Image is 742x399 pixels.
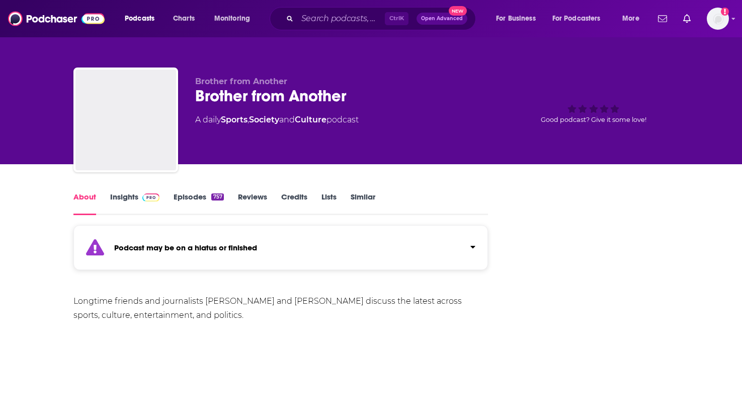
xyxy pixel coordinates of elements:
a: Similar [351,192,375,215]
button: Show profile menu [707,8,729,30]
span: Good podcast? Give it some love! [541,116,646,123]
span: For Business [496,12,536,26]
a: Sports [221,115,248,124]
span: New [449,6,467,16]
input: Search podcasts, credits, & more... [297,11,385,27]
a: Credits [281,192,307,215]
span: and [279,115,295,124]
a: Show notifications dropdown [679,10,695,27]
div: 757 [211,193,223,201]
div: A daily podcast [195,114,359,126]
strong: Podcast may be on a hiatus or finished [114,243,257,252]
a: Culture [295,115,326,124]
span: Podcasts [125,12,154,26]
a: Lists [321,192,337,215]
div: Good podcast? Give it some love! [518,77,669,139]
svg: Add a profile image [721,8,729,16]
span: Ctrl K [385,12,408,25]
a: About [73,192,96,215]
button: Open AdvancedNew [417,13,467,25]
div: Longtime friends and journalists [PERSON_NAME] and [PERSON_NAME] discuss the latest across sports... [73,294,488,322]
button: open menu [207,11,263,27]
a: Charts [167,11,201,27]
span: Open Advanced [421,16,463,21]
button: open menu [615,11,652,27]
a: Society [249,115,279,124]
section: Click to expand status details [73,231,488,270]
button: open menu [118,11,168,27]
a: InsightsPodchaser Pro [110,192,160,215]
div: Search podcasts, credits, & more... [279,7,485,30]
span: Brother from Another [195,77,287,86]
a: Reviews [238,192,267,215]
img: Podchaser Pro [142,193,160,202]
a: Show notifications dropdown [654,10,671,27]
button: open menu [489,11,548,27]
span: , [248,115,249,124]
span: For Podcasters [552,12,601,26]
span: Charts [173,12,195,26]
button: open menu [546,11,615,27]
span: Logged in as GregKubie [707,8,729,30]
img: Podchaser - Follow, Share and Rate Podcasts [8,9,105,28]
img: User Profile [707,8,729,30]
span: More [622,12,639,26]
a: Episodes757 [174,192,223,215]
span: Monitoring [214,12,250,26]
